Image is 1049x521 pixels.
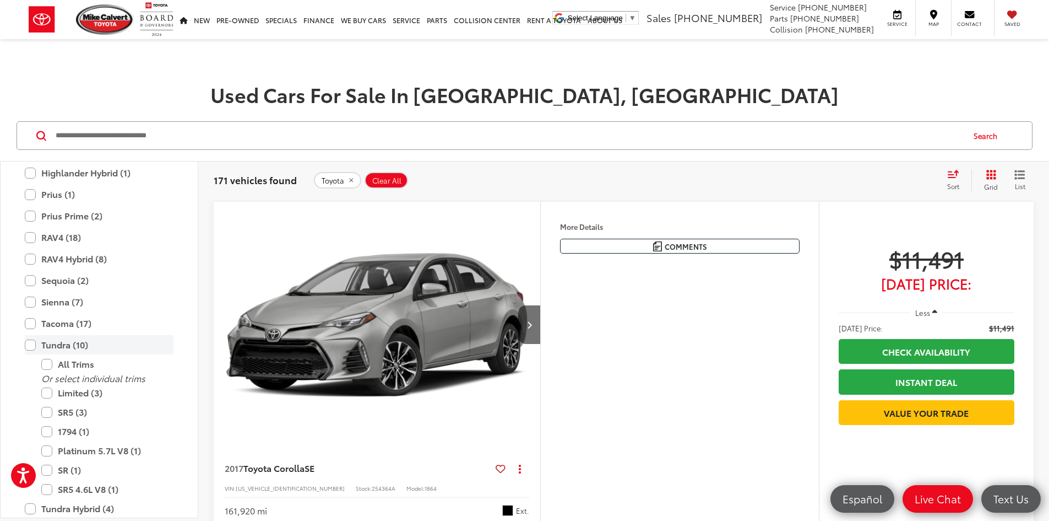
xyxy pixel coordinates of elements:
label: Prius (1) [25,185,173,204]
a: Instant Deal [839,369,1014,394]
button: Grid View [971,169,1006,191]
span: Map [921,20,945,28]
div: 161,920 mi [225,504,267,517]
label: All Trims [41,355,173,374]
span: $11,491 [989,323,1014,334]
h4: More Details [560,223,800,230]
label: Sienna (7) [25,292,173,311]
button: Actions [510,459,529,478]
span: Grid [984,182,998,191]
label: SR (1) [41,460,173,480]
a: Check Availability [839,339,1014,364]
span: 254364A [372,484,395,492]
span: Stock: [356,484,372,492]
label: Tundra (10) [25,335,173,355]
span: $11,491 [839,245,1014,272]
a: 2017 Toyota Corolla SE2017 Toyota Corolla SE2017 Toyota Corolla SE2017 Toyota Corolla SE [213,202,541,448]
label: Limited (3) [41,383,173,402]
span: VIN: [225,484,236,492]
button: List View [1006,169,1034,191]
span: Service [885,20,910,28]
span: Sort [947,181,959,191]
label: SR5 (3) [41,402,173,422]
span: SE [305,461,314,474]
a: Live Chat [903,485,973,513]
label: RAV4 (18) [25,228,173,247]
img: 2017 Toyota Corolla SE [213,202,541,448]
span: Toyota [322,176,344,185]
label: 1794 (1) [41,422,173,441]
button: Search [963,122,1013,149]
button: Comments [560,239,800,254]
span: [PHONE_NUMBER] [798,2,867,13]
a: Text Us [981,485,1041,513]
span: Ext. [516,506,529,516]
span: 2017 [225,461,243,474]
label: RAV4 Hybrid (8) [25,249,173,268]
i: Or select individual trims [41,372,145,384]
button: Less [910,303,943,323]
span: Parts [770,13,788,24]
span: [US_VEHICLE_IDENTIFICATION_NUMBER] [236,484,345,492]
span: Live Chat [909,492,966,506]
a: Value Your Trade [839,400,1014,425]
span: 1864 [425,484,437,492]
span: 171 vehicles found [214,173,297,186]
span: [DATE] Price: [839,278,1014,289]
span: [PHONE_NUMBER] [674,10,762,25]
label: Prius Prime (2) [25,206,173,225]
button: Clear All [365,172,408,189]
span: Sales [646,10,671,25]
button: Select sort value [942,169,971,191]
span: List [1014,181,1025,191]
img: Comments [653,241,662,251]
span: Text Us [988,492,1034,506]
img: Mike Calvert Toyota [76,4,134,35]
span: Saved [1000,20,1024,28]
span: Toyota Corolla [243,461,305,474]
span: dropdown dots [519,464,521,473]
label: Tundra Hybrid (4) [25,499,173,518]
label: Sequoia (2) [25,271,173,290]
span: Contact [957,20,982,28]
span: Service [770,2,796,13]
a: 2017Toyota CorollaSE [225,462,491,474]
span: [PHONE_NUMBER] [805,24,874,35]
span: [DATE] Price: [839,323,883,334]
span: Less [915,308,930,318]
div: 2017 Toyota Corolla SE 0 [213,202,541,448]
span: [PHONE_NUMBER] [790,13,859,24]
span: Español [837,492,888,506]
span: Model: [406,484,425,492]
input: Search by Make, Model, or Keyword [55,122,963,149]
span: ▼ [629,14,636,22]
span: Comments [665,241,707,252]
button: Next image [518,305,540,344]
label: SR5 4.6L V8 (1) [41,480,173,499]
span: Clear All [372,176,401,185]
label: Highlander Hybrid (1) [25,163,173,182]
span: Black [502,505,513,516]
span: Collision [770,24,803,35]
a: Español [830,485,894,513]
label: Platinum 5.7L V8 (1) [41,441,173,460]
label: Tacoma (17) [25,314,173,333]
button: remove Toyota [314,172,361,189]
